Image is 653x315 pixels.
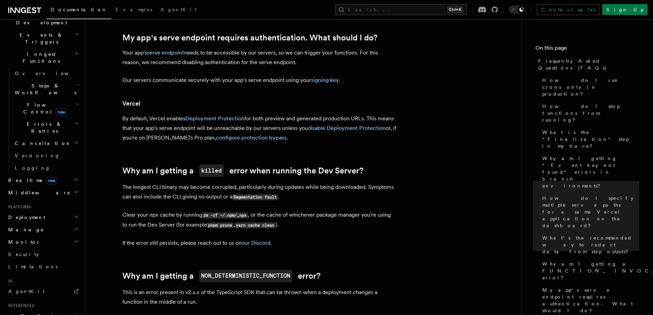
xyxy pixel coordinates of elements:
[122,48,397,67] p: Your app's needs to be accessible by our servers, so we can trigger your functions. For this reas...
[122,99,141,108] a: Vercel
[122,288,397,307] p: This is an error present in v2.x.x of the TypeScript SDK that can be thrown when a deployment cha...
[15,71,85,76] span: Overview
[12,99,81,118] button: Flow Controlnew
[5,285,81,298] a: AgentKit
[185,115,244,122] a: Deployment Protection
[15,165,50,171] span: Logging
[542,103,639,123] span: How do I stop functions from running?
[122,238,397,248] p: If the error still persists, please reach out to us on .
[5,51,74,64] span: Inngest Functions
[542,287,639,314] span: My app's serve endpoint requires authentication. What should I do?
[5,10,81,29] button: Local Development
[5,214,45,221] span: Deployment
[122,165,363,177] a: Why am I getting akillederror when running the Dev Server?
[542,234,639,255] span: What's the recommended way to redact data from step outputs?
[5,278,13,284] span: AI
[51,7,107,12] span: Documentation
[5,239,40,245] span: Monitor
[207,222,233,228] code: pnpm prune
[540,126,639,152] a: What is the "Finalization" step in my trace?
[602,4,648,15] a: Sign Up
[538,58,639,71] span: Frequently Asked Questions (FAQs)
[5,32,75,45] span: Events & Triggers
[12,118,81,137] button: Errors & Retries
[199,165,224,177] code: killed
[160,7,197,12] span: AgentKit
[12,80,81,99] button: Steps & Workflows
[156,2,201,19] a: AgentKit
[8,252,39,257] span: Security
[447,6,463,13] kbd: Ctrl+K
[122,270,321,282] a: Why am I getting aNON_DETERMINISTIC_FUNCTIONerror?
[540,152,639,192] a: Why am I getting “Event key not found" errors in branch environments?
[12,67,81,80] a: Overview
[540,74,639,100] a: How do I run crons only in production?
[5,29,81,48] button: Events & Triggers
[509,5,525,14] button: Toggle dark mode
[12,149,81,162] a: Versioning
[335,4,467,15] button: Search...Ctrl+K
[12,140,71,147] span: Cancellation
[5,12,75,26] span: Local Development
[56,108,67,116] span: new
[8,264,58,269] span: Limitations
[47,2,111,19] a: Documentation
[535,55,639,74] a: Frequently Asked Questions (FAQs)
[5,226,44,233] span: Manage
[5,189,71,196] span: Middleware
[122,182,397,202] p: The Inngest CLI binary may become corrupted, particularly during updates while being downloaded. ...
[542,195,639,229] span: How do I specify multiple serve paths for a same Vercel application on the dashboard?
[308,125,386,131] a: disable Deployment Protection
[199,270,292,282] code: NON_DETERMINISTIC_FUNCTION
[5,186,81,199] button: Middleware
[542,77,639,97] span: How do I run crons only in production?
[542,155,639,189] span: Why am I getting “Event key not found" errors in branch environments?
[12,82,76,96] span: Steps & Workflows
[46,177,57,184] span: new
[122,33,377,43] a: My app's serve endpoint requires authentication. What should I do?
[12,162,81,174] a: Logging
[15,153,60,158] span: Versioning
[5,174,81,186] button: Realtimenew
[8,289,45,294] span: AgentKit
[5,261,81,273] a: Limitations
[116,7,152,12] span: Examples
[535,44,639,55] h4: On this page
[5,67,81,174] div: Inngest Functions
[540,232,639,258] a: What's the recommended way to redact data from step outputs?
[122,114,397,143] p: By default, Vercel enables for both preview and generated production URLs. This means that your a...
[537,4,600,15] a: Contact sales
[542,129,639,149] span: What is the "Finalization" step in my trace?
[5,236,81,248] button: Monitor
[540,258,639,284] a: Why am I getting a FUNCTION_INVOCATION_TIMEOUT error?
[12,121,74,134] span: Errors & Retries
[5,223,81,236] button: Manage
[311,77,339,83] a: signing key
[147,49,184,56] a: serve endpoint
[12,101,75,115] span: Flow Control
[202,213,248,218] code: rm -rf ~/.npm/_npx
[232,194,278,200] code: Segmentation fault
[540,192,639,232] a: How do I specify multiple serve paths for a same Vercel application on the dashboard?
[540,100,639,126] a: How do I stop functions from running?
[5,303,34,308] span: References
[235,222,276,228] code: yarn cache clean
[216,134,287,141] a: configure protection bypass
[242,240,270,246] a: our Discord
[122,210,397,230] p: Clear your npx cache by running , or the cache of whichever package manager you're using to run t...
[5,248,81,261] a: Security
[12,137,81,149] button: Cancellation
[111,2,156,19] a: Examples
[5,48,81,67] button: Inngest Functions
[122,75,397,85] p: Our servers communicate securely with your app's serve endpoint using your .
[5,211,81,223] button: Deployment
[5,204,31,210] span: Platform
[5,177,57,184] span: Realtime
